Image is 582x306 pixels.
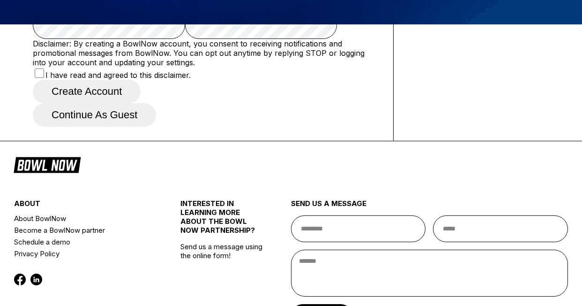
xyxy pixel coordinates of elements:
[291,199,568,215] div: send us a message
[14,236,153,248] a: Schedule a demo
[35,69,44,78] input: I have read and agreed to this disclaimer.
[14,248,153,260] a: Privacy Policy
[180,199,263,242] div: INTERESTED IN LEARNING MORE ABOUT THE BOWL NOW PARTNERSHIP?
[14,213,153,224] a: About BowlNow
[33,39,365,67] label: Disclaimer: By creating a BowlNow account, you consent to receiving notifications and promotional...
[14,199,153,213] div: about
[33,80,141,103] button: Create account
[33,70,191,80] label: I have read and agreed to this disclaimer.
[33,103,156,127] button: Continue as guest
[14,224,153,236] a: Become a BowlNow partner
